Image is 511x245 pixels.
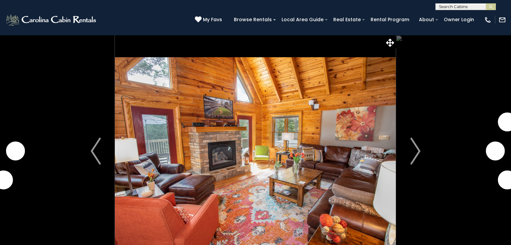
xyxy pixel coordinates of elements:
a: Owner Login [440,14,477,25]
a: Local Area Guide [278,14,327,25]
a: Real Estate [330,14,364,25]
img: phone-regular-white.png [484,16,492,24]
img: White-1-2.png [5,13,98,27]
a: My Favs [195,16,224,24]
img: arrow [410,138,420,165]
a: Browse Rentals [230,14,275,25]
a: About [416,14,437,25]
span: My Favs [203,16,222,23]
img: arrow [91,138,101,165]
a: Rental Program [367,14,413,25]
img: mail-regular-white.png [499,16,506,24]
